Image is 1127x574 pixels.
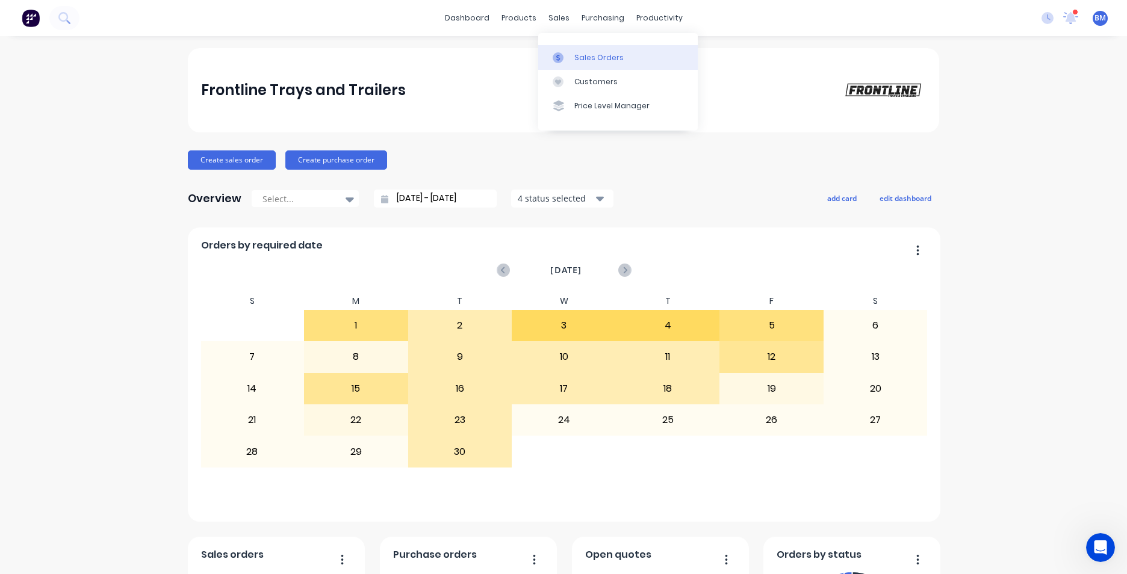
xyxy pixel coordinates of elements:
[201,78,406,102] div: Frontline Trays and Trailers
[201,436,304,466] div: 28
[512,374,615,404] div: 17
[616,342,719,372] div: 11
[305,374,408,404] div: 15
[842,81,926,99] img: Frontline Trays and Trailers
[512,310,615,341] div: 3
[201,342,304,372] div: 7
[824,292,928,310] div: S
[630,9,689,27] div: productivity
[409,310,512,341] div: 2
[285,150,387,170] button: Create purchase order
[777,548,862,562] span: Orders by status
[538,94,698,118] a: Price Level Manager
[201,548,264,562] span: Sales orders
[1086,533,1115,562] iframe: Intercom live chat
[824,310,927,341] div: 6
[616,374,719,404] div: 18
[1094,13,1106,23] span: BM
[720,405,823,435] div: 26
[201,238,323,253] span: Orders by required date
[511,190,613,208] button: 4 status selected
[550,264,582,277] span: [DATE]
[512,405,615,435] div: 24
[305,436,408,466] div: 29
[188,150,276,170] button: Create sales order
[574,100,650,111] div: Price Level Manager
[824,374,927,404] div: 20
[542,9,576,27] div: sales
[720,342,823,372] div: 12
[824,342,927,372] div: 13
[576,9,630,27] div: purchasing
[201,405,304,435] div: 21
[518,192,594,205] div: 4 status selected
[574,52,624,63] div: Sales Orders
[22,9,40,27] img: Factory
[200,292,305,310] div: S
[305,342,408,372] div: 8
[719,292,824,310] div: F
[538,70,698,94] a: Customers
[409,436,512,466] div: 30
[720,374,823,404] div: 19
[872,190,939,206] button: edit dashboard
[439,9,495,27] a: dashboard
[824,405,927,435] div: 27
[305,310,408,341] div: 1
[512,342,615,372] div: 10
[409,405,512,435] div: 23
[409,342,512,372] div: 9
[408,292,512,310] div: T
[585,548,651,562] span: Open quotes
[305,405,408,435] div: 22
[819,190,865,206] button: add card
[409,374,512,404] div: 16
[616,405,719,435] div: 25
[720,310,823,341] div: 5
[538,45,698,69] a: Sales Orders
[188,187,241,211] div: Overview
[574,76,618,87] div: Customers
[616,292,720,310] div: T
[201,374,304,404] div: 14
[393,548,477,562] span: Purchase orders
[495,9,542,27] div: products
[616,310,719,341] div: 4
[304,292,408,310] div: M
[512,292,616,310] div: W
